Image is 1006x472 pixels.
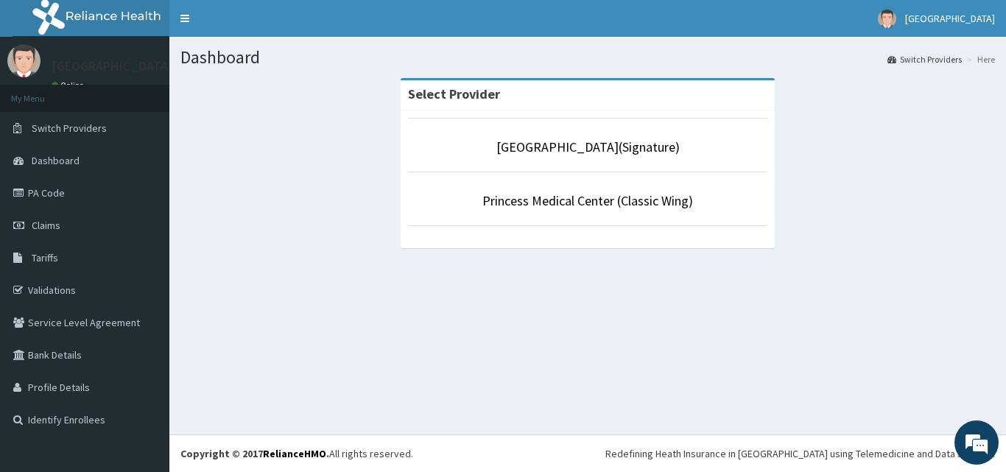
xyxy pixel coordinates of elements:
strong: Select Provider [408,85,500,102]
span: [GEOGRAPHIC_DATA] [905,12,995,25]
a: [GEOGRAPHIC_DATA](Signature) [496,138,680,155]
li: Here [963,53,995,66]
footer: All rights reserved. [169,434,1006,472]
div: Redefining Heath Insurance in [GEOGRAPHIC_DATA] using Telemedicine and Data Science! [605,446,995,461]
a: Online [52,80,87,91]
span: Dashboard [32,154,80,167]
img: User Image [878,10,896,28]
span: Switch Providers [32,121,107,135]
a: Princess Medical Center (Classic Wing) [482,192,693,209]
span: Tariffs [32,251,58,264]
a: RelianceHMO [263,447,326,460]
h1: Dashboard [180,48,995,67]
span: Claims [32,219,60,232]
a: Switch Providers [887,53,962,66]
img: User Image [7,44,41,77]
strong: Copyright © 2017 . [180,447,329,460]
p: [GEOGRAPHIC_DATA] [52,60,173,73]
